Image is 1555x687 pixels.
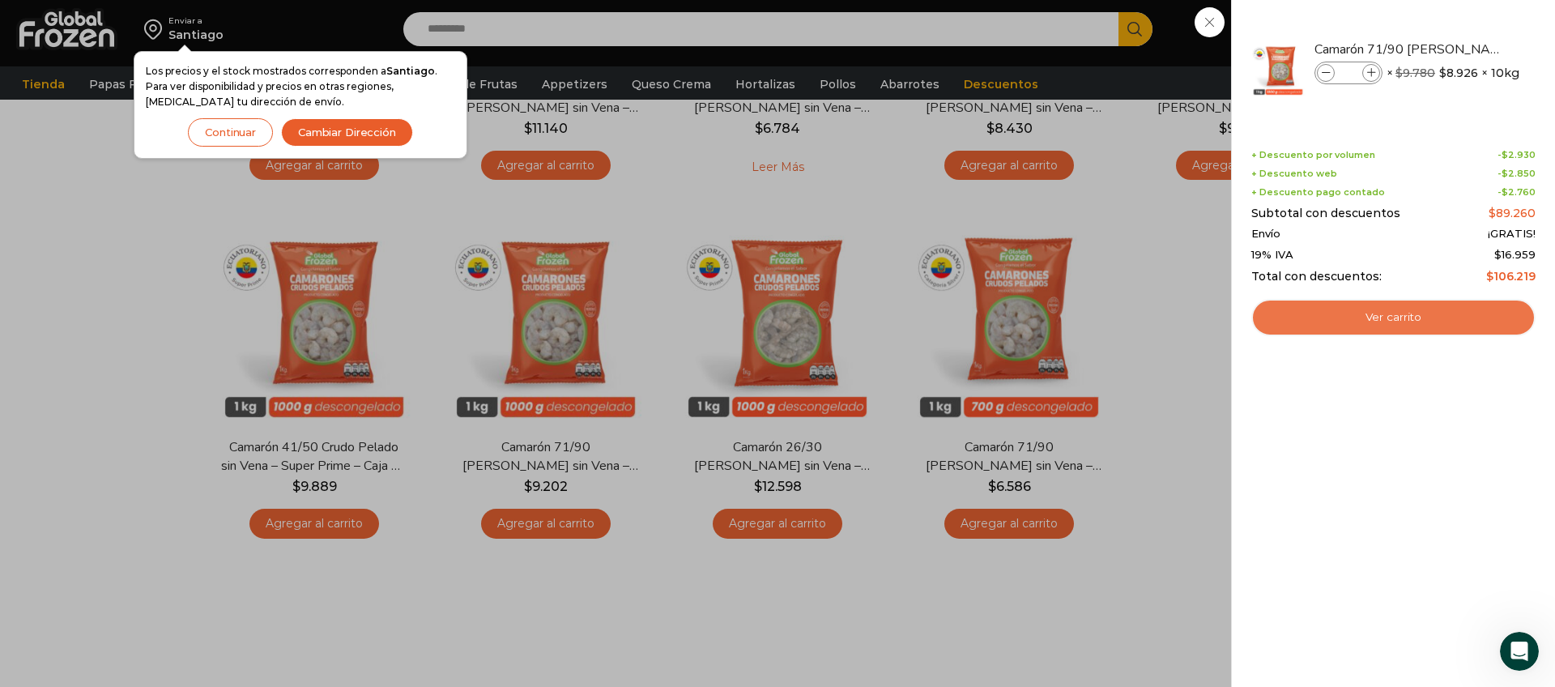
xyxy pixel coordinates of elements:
span: + Descuento por volumen [1251,150,1375,160]
span: $ [1494,248,1502,261]
span: - [1497,150,1536,160]
span: + Descuento pago contado [1251,187,1385,198]
span: Total con descuentos: [1251,270,1382,284]
span: - [1497,169,1536,179]
bdi: 9.780 [1395,66,1435,80]
button: Continuar [188,118,273,147]
span: $ [1439,65,1446,81]
span: 19% IVA [1251,249,1293,262]
span: × × 10kg [1387,62,1519,84]
bdi: 106.219 [1486,269,1536,284]
span: $ [1502,149,1508,160]
span: $ [1502,186,1508,198]
strong: Santiago [386,65,435,77]
iframe: Intercom live chat [1500,632,1539,671]
span: ¡GRATIS! [1488,228,1536,241]
bdi: 89.260 [1489,206,1536,220]
bdi: 2.850 [1502,168,1536,179]
span: $ [1395,66,1403,80]
span: - [1497,187,1536,198]
span: + Descuento web [1251,169,1337,179]
span: Subtotal con descuentos [1251,207,1400,220]
p: Los precios y el stock mostrados corresponden a . Para ver disponibilidad y precios en otras regi... [146,63,455,110]
input: Product quantity [1336,64,1361,82]
a: Ver carrito [1251,299,1536,336]
button: Cambiar Dirección [281,118,413,147]
bdi: 2.930 [1502,149,1536,160]
bdi: 2.760 [1502,186,1536,198]
span: $ [1502,168,1508,179]
span: 16.959 [1494,248,1536,261]
a: Camarón 71/90 [PERSON_NAME] sin Vena - Super Prime - Caja 10 kg [1314,41,1507,58]
span: $ [1489,206,1496,220]
span: $ [1486,269,1493,284]
span: Envío [1251,228,1280,241]
bdi: 8.926 [1439,65,1478,81]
